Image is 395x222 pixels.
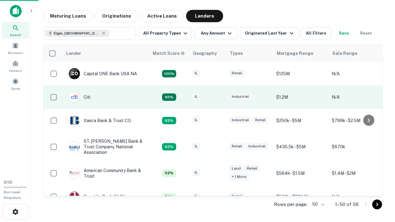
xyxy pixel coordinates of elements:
[2,58,29,74] a: Contacts
[9,68,22,73] span: Contacts
[332,50,357,57] div: Sale Range
[149,45,189,62] th: Capitalize uses an advanced AI algorithm to match your search with the best lender. The match sco...
[192,143,200,150] div: IL
[138,27,192,39] button: All Property Types
[69,92,80,102] img: picture
[192,117,200,124] div: IL
[229,117,252,124] div: Industrial
[245,30,295,37] div: Originated Last Year
[8,50,23,55] span: Borrowers
[54,31,100,36] span: Elgin, [GEOGRAPHIC_DATA], [GEOGRAPHIC_DATA]
[246,143,268,150] div: Industrial
[273,132,329,162] td: $435.5k - $5M
[69,168,143,179] div: American Community Bank & Trust
[329,85,384,109] td: N/A
[140,10,184,22] button: Active Loans
[301,27,331,39] button: All Filters
[69,168,80,179] img: picture
[335,201,359,208] p: 1–50 of 56
[277,50,313,57] div: Mortgage Range
[69,115,80,126] img: picture
[95,10,138,22] button: Originations
[43,10,93,22] button: Maturing Loans
[229,193,245,200] div: Retail
[253,117,268,124] div: Retail
[4,180,12,185] span: 0 / 10
[273,62,329,85] td: $125M
[162,193,176,200] div: Capitalize uses an advanced AI algorithm to match your search with the best lender. The match sco...
[194,27,238,39] button: Any Amount
[69,142,80,152] img: picture
[356,27,376,39] button: Reset
[229,165,243,172] div: Land
[2,22,29,39] a: Search
[329,162,384,185] td: $1.4M - $2M
[153,50,184,57] h6: Match Score
[229,173,249,180] div: + 1 more
[329,132,384,162] td: $670k
[192,93,200,100] div: IL
[69,68,137,79] div: Capital ONE Bank USA NA
[274,201,307,208] p: Rows per page:
[69,92,90,103] div: Citi
[229,143,245,150] div: Retail
[229,70,245,77] div: Retail
[2,40,29,56] a: Borrowers
[240,27,298,39] button: Originated Last Year
[244,165,260,172] div: Retail
[364,173,395,202] iframe: Chat Widget
[310,200,325,209] div: 50
[329,62,384,85] td: N/A
[69,191,136,202] div: Republic Bank Of Chicago
[329,185,384,208] td: N/A
[69,115,131,126] div: Itasca Bank & Trust CO.
[162,117,176,124] div: Capitalize uses an advanced AI algorithm to match your search with the best lender. The match sco...
[273,45,329,62] th: Mortgage Range
[162,170,176,177] div: Capitalize uses an advanced AI algorithm to match your search with the best lender. The match sco...
[273,109,329,132] td: $250k - $5M
[192,169,200,176] div: IL
[329,45,384,62] th: Sale Range
[162,143,176,150] div: Capitalize uses an advanced AI algorithm to match your search with the best lender. The match sco...
[329,109,384,132] td: $799k - $2.5M
[189,45,226,62] th: Geography
[153,50,185,57] div: Capitalize uses an advanced AI algorithm to match your search with the best lender. The match sco...
[372,199,382,209] button: Go to next page
[10,32,21,37] span: Search
[226,45,273,62] th: Types
[192,193,200,200] div: IL
[273,185,329,208] td: $500k - $880.5k
[69,191,80,202] img: picture
[334,27,354,39] button: Save your search to get updates of matches that match your search criteria.
[193,50,217,57] div: Geography
[229,93,252,100] div: Industrial
[2,76,29,92] a: Saved
[192,70,200,77] div: IL
[10,5,22,17] img: capitalize-icon.png
[186,10,223,22] button: Lenders
[66,50,81,57] div: Lender
[230,50,243,57] div: Types
[71,71,78,77] p: C O
[162,70,176,77] div: Capitalize uses an advanced AI algorithm to match your search with the best lender. The match sco...
[162,93,176,101] div: Capitalize uses an advanced AI algorithm to match your search with the best lender. The match sco...
[63,45,149,62] th: Lender
[11,86,20,91] span: Saved
[273,85,329,109] td: $1.2M
[4,190,21,200] span: Borrower Requests
[69,138,143,155] div: ST. [PERSON_NAME] Bank & Trust Company, National Association
[273,162,329,185] td: $564k - $1.5M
